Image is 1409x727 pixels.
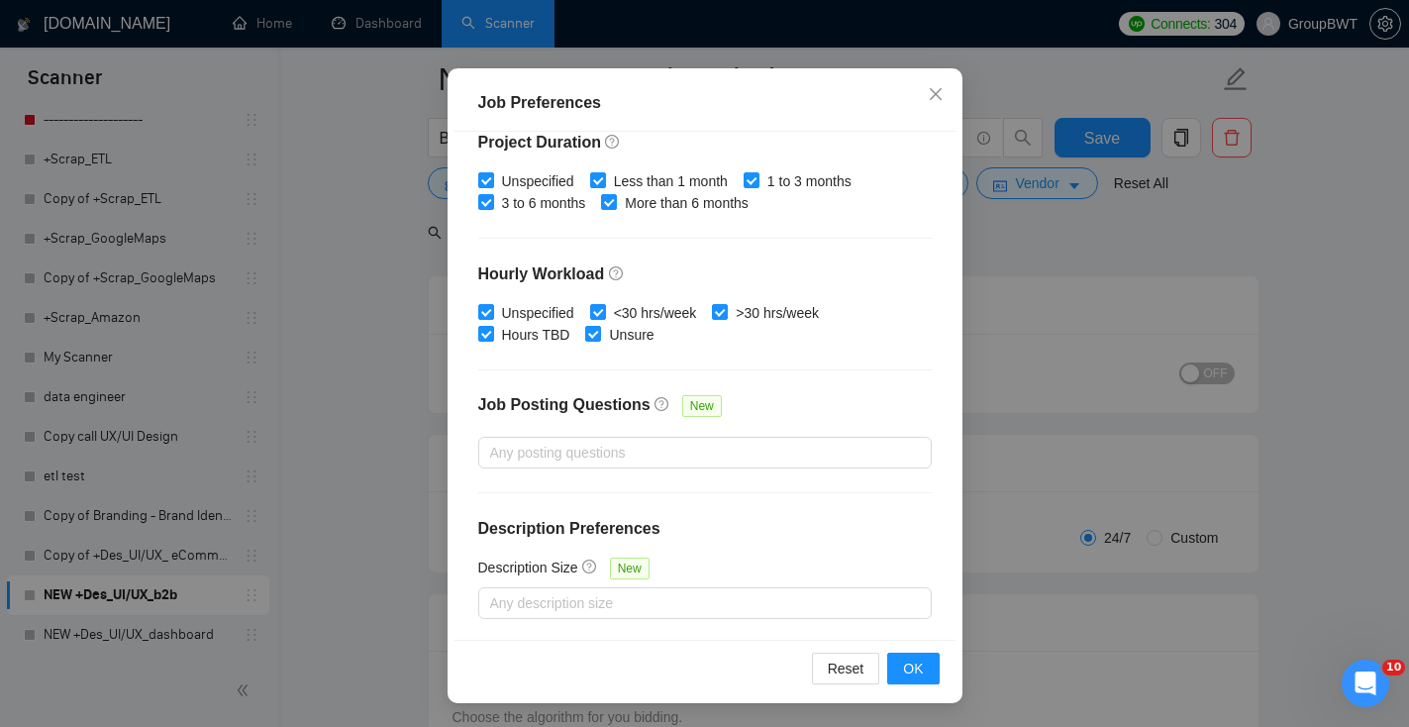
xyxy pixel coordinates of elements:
[601,324,661,346] span: Unsure
[759,170,859,192] span: 1 to 3 months
[494,170,582,192] span: Unspecified
[606,302,705,324] span: <30 hrs/week
[494,302,582,324] span: Unspecified
[478,557,578,578] h5: Description Size
[1382,660,1405,675] span: 10
[828,658,864,679] span: Reset
[606,170,736,192] span: Less than 1 month
[478,517,932,541] h4: Description Preferences
[610,558,650,579] span: New
[605,134,621,150] span: question-circle
[909,68,962,122] button: Close
[609,265,625,281] span: question-circle
[617,192,756,214] span: More than 6 months
[582,559,598,574] span: question-circle
[478,91,932,115] div: Job Preferences
[682,395,722,417] span: New
[728,302,827,324] span: >30 hrs/week
[654,396,670,412] span: question-circle
[928,86,944,102] span: close
[478,262,932,286] h4: Hourly Workload
[887,653,939,684] button: OK
[1342,660,1389,707] iframe: Intercom live chat
[903,658,923,679] span: OK
[812,653,880,684] button: Reset
[494,324,578,346] span: Hours TBD
[478,393,651,417] h4: Job Posting Questions
[478,131,932,155] h4: Project Duration
[494,192,594,214] span: 3 to 6 months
